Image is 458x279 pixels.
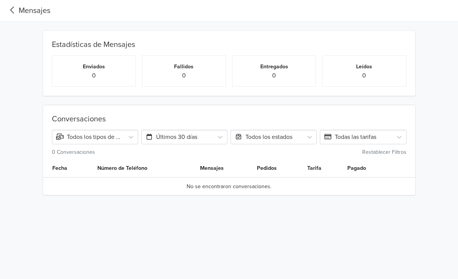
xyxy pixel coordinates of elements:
span: Últimos 30 días [145,133,197,141]
th: Fecha [43,160,93,177]
p: 0 [239,71,310,80]
div: Conversaciones [52,115,406,127]
th: Tarifa [303,160,343,177]
p: 0 [329,71,400,80]
p: 0 [58,71,129,80]
span: Todos los estados [235,133,292,141]
span: Todos los tipos de mensajes [56,133,141,141]
th: Pagado [343,160,391,177]
th: Mensajes [195,160,252,177]
small: Enviados [83,63,105,70]
small: Restablecer Filtros [362,149,406,155]
small: Entregados [260,63,288,70]
small: 0 Conversaciones [52,149,95,155]
th: Número de Teléfono [93,160,195,177]
span: Todas las tarifas [324,133,376,141]
p: 0 [148,71,219,80]
div: Estadísticas de Mensajes [49,31,410,52]
th: Pedidos [252,160,303,177]
span: No se encontraron conversaciones. [187,182,271,190]
small: Leídos [356,63,372,70]
small: Fallidos [174,63,194,70]
a: Mensajes [6,5,50,16]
